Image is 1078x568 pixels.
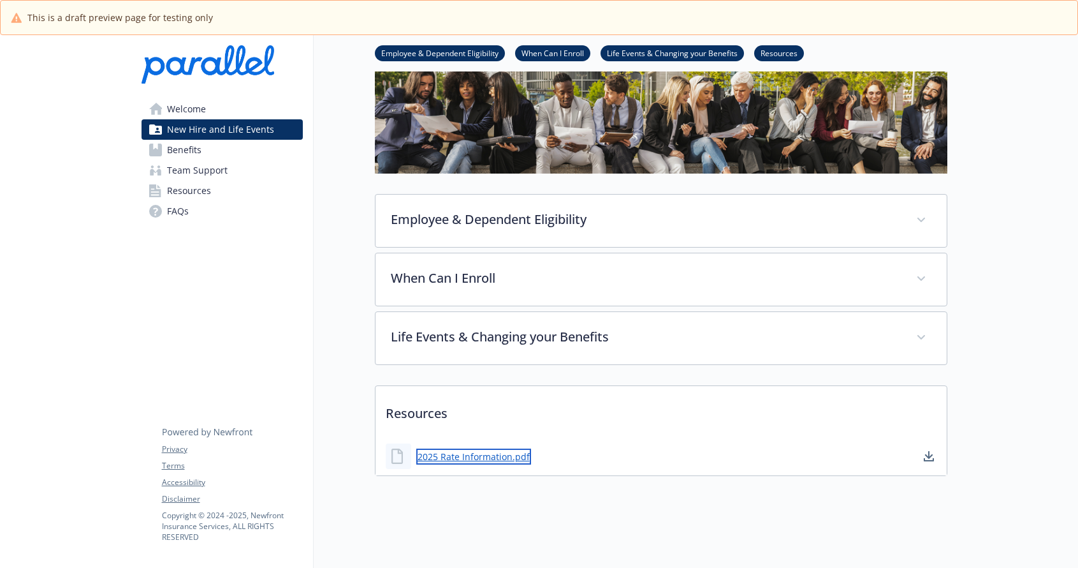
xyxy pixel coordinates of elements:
a: 2025 Rate Information.pdf [416,449,531,465]
p: Employee & Dependent Eligibility [391,210,901,229]
img: new hire page banner [375,54,947,174]
span: New Hire and Life Events [167,119,274,140]
span: Resources [167,181,211,201]
div: When Can I Enroll [375,253,947,306]
a: Resources [142,181,303,201]
a: Privacy [162,444,302,455]
span: This is a draft preview page for testing only [27,11,213,24]
div: Life Events & Changing your Benefits [375,312,947,364]
a: Employee & Dependent Eligibility [375,47,505,59]
p: Copyright © 2024 - 2025 , Newfront Insurance Services, ALL RIGHTS RESERVED [162,510,302,542]
a: Welcome [142,99,303,119]
div: Employee & Dependent Eligibility [375,195,947,247]
a: Accessibility [162,477,302,488]
a: Disclaimer [162,493,302,505]
p: When Can I Enroll [391,269,901,288]
span: Team Support [167,160,228,181]
a: Team Support [142,160,303,181]
a: Benefits [142,140,303,160]
a: Resources [754,47,804,59]
a: Terms [162,460,302,472]
span: Benefits [167,140,201,160]
a: FAQs [142,201,303,221]
a: download document [921,449,936,464]
p: Resources [375,386,947,433]
a: Life Events & Changing your Benefits [601,47,744,59]
span: Welcome [167,99,206,119]
p: Life Events & Changing your Benefits [391,327,901,347]
a: New Hire and Life Events [142,119,303,140]
span: FAQs [167,201,189,221]
a: When Can I Enroll [515,47,590,59]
